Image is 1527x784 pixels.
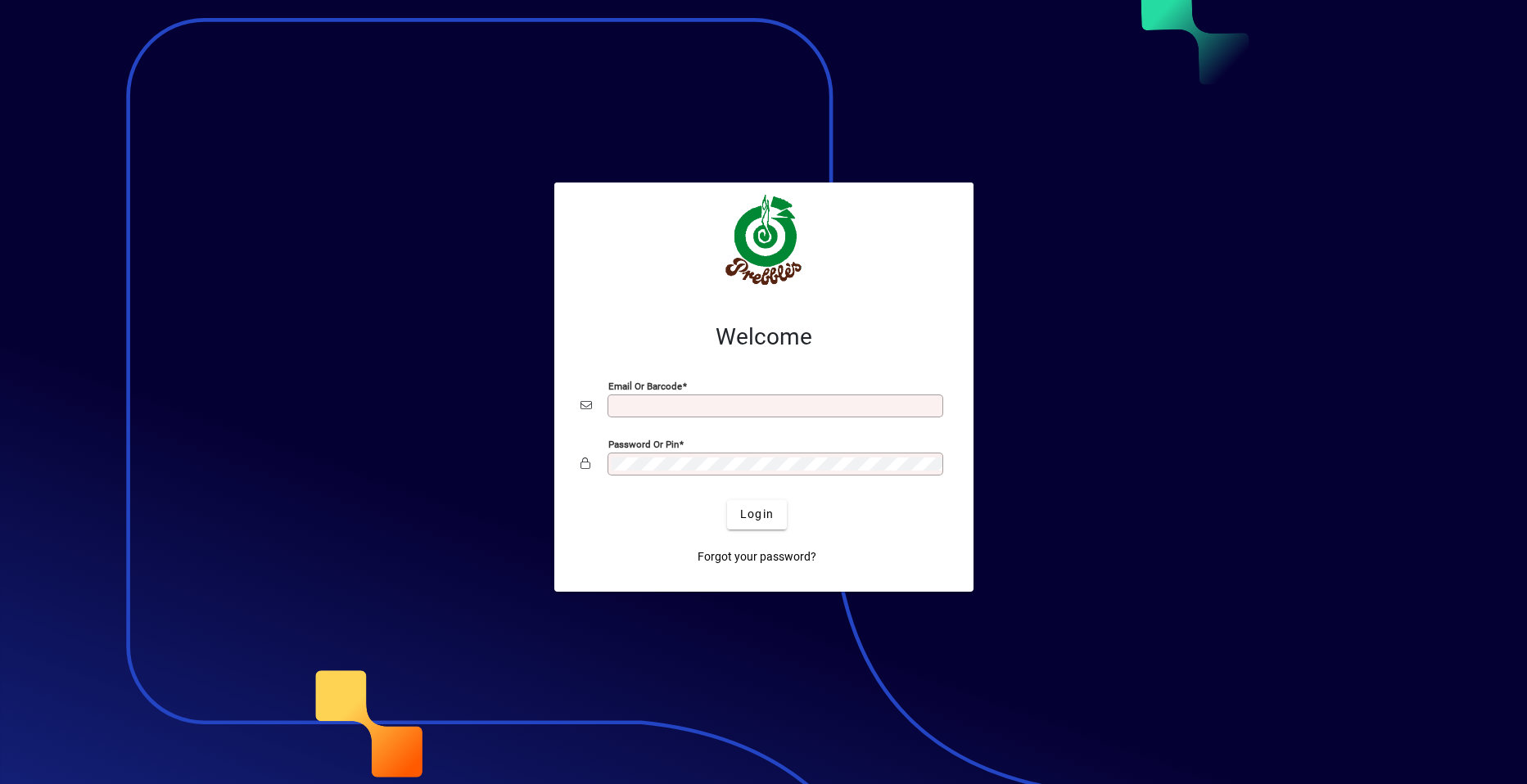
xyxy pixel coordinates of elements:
[727,500,787,529] button: Login
[740,506,774,523] span: Login
[608,380,682,391] mat-label: Email or Barcode
[698,548,816,565] span: Forgot your password?
[608,438,679,449] mat-label: Password or Pin
[691,543,823,572] a: Forgot your password?
[581,323,947,351] h2: Welcome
